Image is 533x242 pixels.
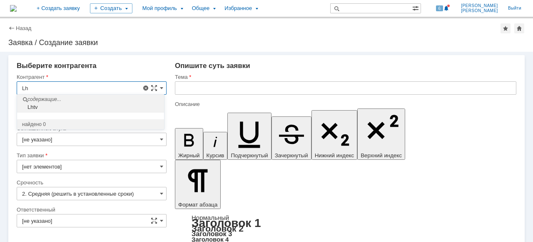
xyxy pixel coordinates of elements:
a: Заголовок 3 [192,230,232,237]
span: Нижний индекс [315,152,354,159]
a: Нормальный [192,214,229,221]
div: Создать [90,3,132,13]
span: 6 [436,5,443,11]
span: [PERSON_NAME] [461,3,498,8]
div: Ответственный [17,207,165,212]
div: найдено 0 [22,121,159,128]
a: Заголовок 1 [192,217,261,229]
span: Подчеркнутый [231,152,268,159]
span: Удалить [142,85,149,91]
img: logo [10,5,17,12]
span: Сложная форма [151,217,157,224]
a: Заголовок 2 [192,224,244,233]
button: Жирный [175,128,203,160]
button: Верхний индекс [357,108,405,160]
div: Срочность [17,180,165,185]
div: Контрагент [17,74,165,80]
div: Тема [175,74,515,80]
span: Курсив [207,152,224,159]
a: Назад [16,25,31,31]
div: Заявка / Создание заявки [8,38,525,47]
div: Сделать домашней страницей [514,23,524,33]
button: Формат абзаца [175,160,221,209]
button: Зачеркнутый [271,116,311,160]
span: Расширенный поиск [412,4,421,12]
div: Добавить в избранное [501,23,511,33]
span: [PERSON_NAME] [461,8,498,13]
button: Подчеркнутый [227,113,271,160]
span: Зачеркнутый [275,152,308,159]
div: Описание [175,101,515,107]
span: Выберите контрагента [17,62,97,70]
span: Сложная форма [151,85,157,91]
button: Курсив [203,132,228,160]
span: Верхний индекс [361,152,402,159]
span: Жирный [178,152,200,159]
a: Перейти на домашнюю страницу [10,5,17,12]
div: Соглашение/Услуга [17,126,165,131]
div: Тип заявки [17,153,165,158]
div: Lhtv [19,104,164,111]
div: содержащие... [19,97,164,104]
span: Формат абзаца [178,202,217,208]
span: Опишите суть заявки [175,62,250,70]
button: Нижний индекс [311,110,358,160]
